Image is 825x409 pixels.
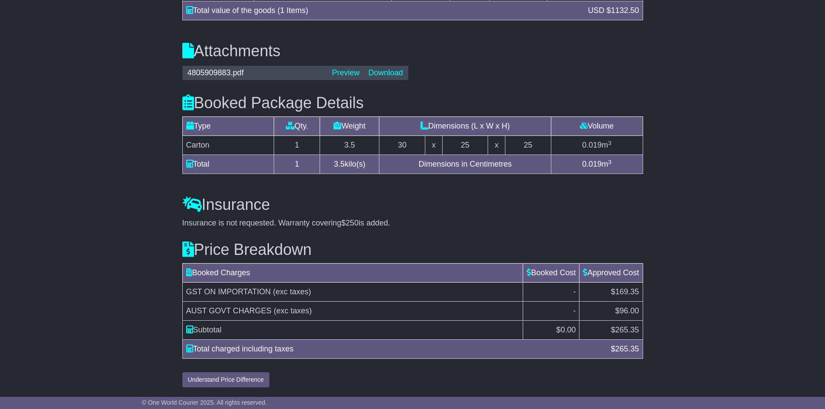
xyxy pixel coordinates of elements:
td: x [425,136,442,155]
h3: Booked Package Details [182,94,643,112]
a: Preview [332,68,359,77]
span: 0.00 [560,325,576,334]
td: Booked Charges [182,264,523,283]
td: 1 [274,155,320,174]
div: 4805909883.pdf [183,68,328,78]
span: 0.019 [582,141,602,149]
h3: Attachments [182,42,643,60]
span: (exc taxes) [274,306,312,315]
span: 3.5 [334,160,345,168]
span: © One World Courier 2025. All rights reserved. [142,399,267,406]
span: 0.019 [582,160,602,168]
span: GST ON IMPORTATION [186,287,271,296]
sup: 3 [608,140,611,146]
span: (exc taxes) [273,287,311,296]
span: AUST GOVT CHARGES [186,306,272,315]
td: Volume [551,117,643,136]
div: USD $1132.50 [583,5,643,16]
td: Dimensions (L x W x H) [379,117,551,136]
div: Insurance is not requested. Warranty covering is added. [182,219,643,228]
sup: 3 [608,159,611,165]
button: Understand Price Difference [182,372,270,387]
span: - [573,306,576,315]
span: $96.00 [615,306,639,315]
td: m [551,136,643,155]
td: Dimensions in Centimetres [379,155,551,174]
span: 265.35 [615,325,639,334]
td: Booked Cost [523,264,579,283]
td: Subtotal [182,321,523,340]
div: $ [606,343,643,355]
h3: Price Breakdown [182,241,643,258]
td: 25 [505,136,551,155]
td: Qty. [274,117,320,136]
div: Total value of the goods (1 Items) [182,5,584,16]
td: $ [523,321,579,340]
td: Carton [182,136,274,155]
span: - [573,287,576,296]
td: Approved Cost [579,264,643,283]
span: 265.35 [615,345,639,353]
a: Download [368,68,403,77]
td: m [551,155,643,174]
td: 25 [442,136,488,155]
td: 1 [274,136,320,155]
span: $169.35 [611,287,639,296]
td: x [488,136,505,155]
td: Weight [320,117,379,136]
td: kilo(s) [320,155,379,174]
span: $250 [341,219,359,227]
td: 3.5 [320,136,379,155]
div: Total charged including taxes [182,343,607,355]
td: $ [579,321,643,340]
td: 30 [379,136,425,155]
td: Total [182,155,274,174]
h3: Insurance [182,196,643,213]
td: Type [182,117,274,136]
